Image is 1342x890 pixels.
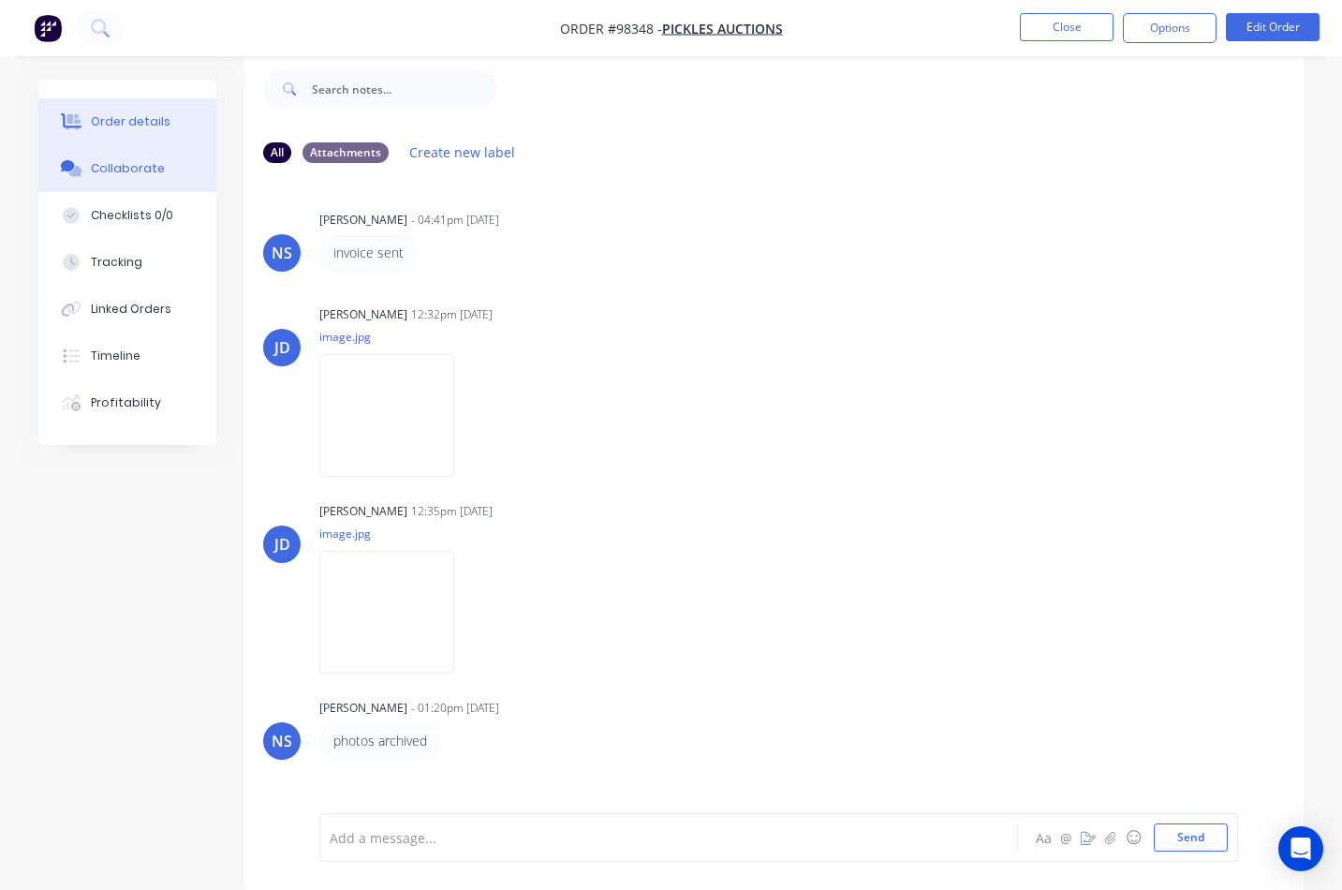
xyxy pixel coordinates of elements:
[411,700,499,717] div: - 01:20pm [DATE]
[1278,826,1323,871] div: Open Intercom Messenger
[272,730,292,752] div: NS
[312,70,497,108] input: Search notes...
[319,329,473,345] p: image.jpg
[302,142,389,163] div: Attachments
[91,254,142,271] div: Tracking
[38,333,216,379] button: Timeline
[91,113,170,130] div: Order details
[38,239,216,286] button: Tracking
[662,20,783,37] a: Pickles Auctions
[274,336,290,359] div: JD
[274,533,290,556] div: JD
[400,140,525,165] button: Create new label
[91,160,165,177] div: Collaborate
[1226,13,1320,41] button: Edit Order
[411,212,499,229] div: - 04:41pm [DATE]
[411,306,493,323] div: 12:32pm [DATE]
[1054,826,1077,849] button: @
[38,145,216,192] button: Collaborate
[34,14,62,42] img: Factory
[319,503,407,520] div: [PERSON_NAME]
[1154,823,1228,852] button: Send
[91,301,171,318] div: Linked Orders
[272,242,292,264] div: NS
[333,732,427,750] p: photos archived
[38,379,216,426] button: Profitability
[319,526,473,541] p: image.jpg
[91,394,161,411] div: Profitability
[263,142,291,163] div: All
[319,306,407,323] div: [PERSON_NAME]
[91,207,173,224] div: Checklists 0/0
[1032,826,1054,849] button: Aa
[411,503,493,520] div: 12:35pm [DATE]
[333,244,404,262] p: invoice sent
[1123,13,1217,43] button: Options
[560,20,662,37] span: Order #98348 -
[38,98,216,145] button: Order details
[38,286,216,333] button: Linked Orders
[319,700,407,717] div: [PERSON_NAME]
[38,192,216,239] button: Checklists 0/0
[1020,13,1113,41] button: Close
[1122,826,1144,849] button: ☺
[91,348,140,364] div: Timeline
[319,212,407,229] div: [PERSON_NAME]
